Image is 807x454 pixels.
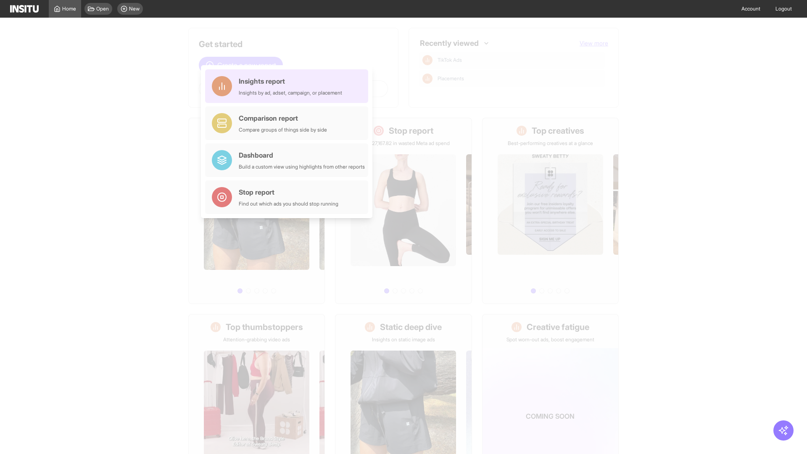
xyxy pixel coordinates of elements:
[239,187,338,197] div: Stop report
[239,201,338,207] div: Find out which ads you should stop running
[239,90,342,96] div: Insights by ad, adset, campaign, or placement
[62,5,76,12] span: Home
[129,5,140,12] span: New
[239,164,365,170] div: Build a custom view using highlights from other reports
[239,127,327,133] div: Compare groups of things side by side
[239,76,342,86] div: Insights report
[239,113,327,123] div: Comparison report
[96,5,109,12] span: Open
[10,5,39,13] img: Logo
[239,150,365,160] div: Dashboard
